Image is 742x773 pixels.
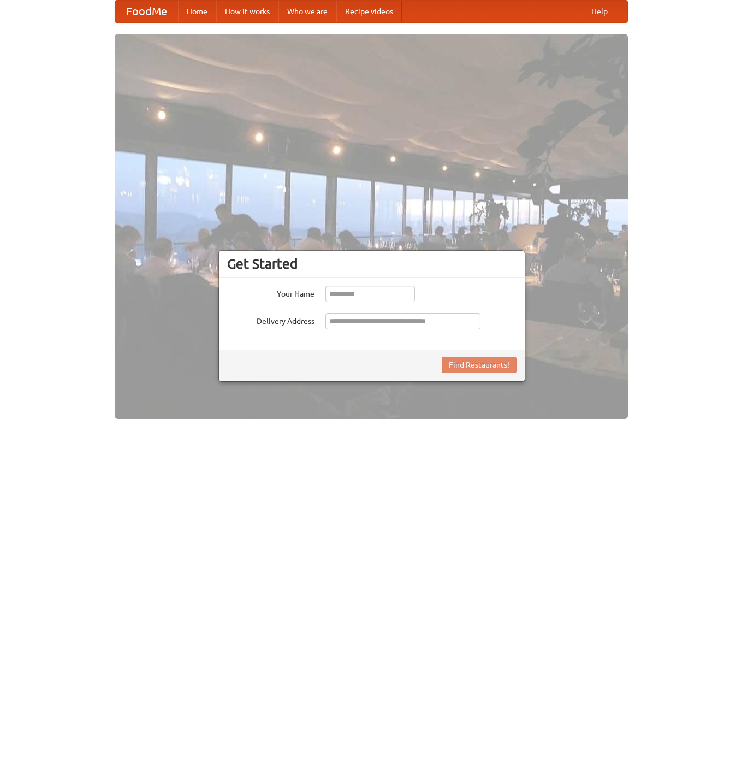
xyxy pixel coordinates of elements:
[278,1,336,22] a: Who we are
[178,1,216,22] a: Home
[216,1,278,22] a: How it works
[583,1,616,22] a: Help
[442,357,517,373] button: Find Restaurants!
[227,313,314,327] label: Delivery Address
[227,256,517,272] h3: Get Started
[336,1,402,22] a: Recipe videos
[227,286,314,299] label: Your Name
[115,1,178,22] a: FoodMe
